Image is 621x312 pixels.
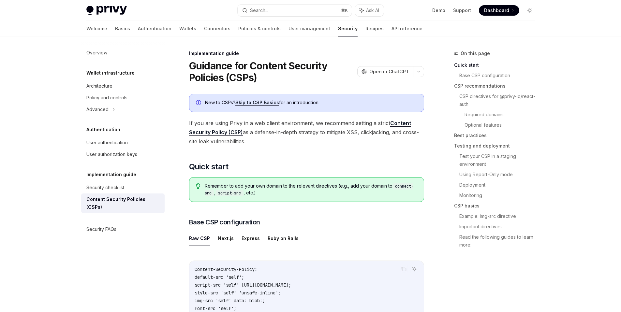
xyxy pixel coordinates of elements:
[189,50,424,57] div: Implementation guide
[179,21,196,36] a: Wallets
[238,21,281,36] a: Policies & controls
[196,100,202,106] svg: Info
[215,190,244,196] code: script-src
[250,7,268,14] div: Search...
[268,231,299,246] button: Ruby on Rails
[465,120,540,130] a: Optional features
[189,60,355,83] h1: Guidance for Content Security Policies (CSPs)
[341,8,348,13] span: ⌘ K
[454,60,540,70] a: Quick start
[459,169,540,180] a: Using Report-Only mode
[81,137,165,149] a: User authentication
[195,274,244,280] span: default-src 'self';
[86,106,109,113] div: Advanced
[195,298,265,304] span: img-src 'self' data: blob:;
[369,68,409,75] span: Open in ChatGPT
[86,69,135,77] h5: Wallet infrastructure
[81,80,165,92] a: Architecture
[365,21,384,36] a: Recipes
[86,94,127,102] div: Policy and controls
[204,21,230,36] a: Connectors
[195,282,291,288] span: script-src 'self' [URL][DOMAIN_NAME];
[459,151,540,169] a: Test your CSP in a staging environment
[81,193,165,213] a: Content Security Policies (CSPs)
[459,180,540,190] a: Deployment
[86,49,107,57] div: Overview
[355,5,384,16] button: Ask AI
[189,162,228,172] span: Quick start
[410,265,419,273] button: Ask AI
[432,7,445,14] a: Demo
[81,149,165,160] a: User authorization keys
[86,150,137,158] div: User authorization keys
[459,70,540,81] a: Base CSP configuration
[86,184,124,191] div: Security checklist
[81,47,165,59] a: Overview
[454,141,540,151] a: Testing and deployment
[81,223,165,235] a: Security FAQs
[86,82,112,90] div: Architecture
[189,119,424,146] span: If you are using Privy in a web client environment, we recommend setting a strict as a defense-in...
[400,265,408,273] button: Copy the contents from the code block
[238,5,352,16] button: Search...⌘K
[138,21,171,36] a: Authentication
[357,66,413,77] button: Open in ChatGPT
[196,183,200,189] svg: Tip
[189,231,210,246] button: Raw CSP
[81,182,165,193] a: Security checklist
[453,7,471,14] a: Support
[86,6,127,15] img: light logo
[86,195,161,211] div: Content Security Policies (CSPs)
[242,231,260,246] button: Express
[86,171,136,178] h5: Implementation guide
[454,130,540,141] a: Best practices
[205,183,417,196] span: Remember to add your own domain to the relevant directives (e.g., add your domain to , , etc.)
[86,139,128,147] div: User authentication
[195,266,257,272] span: Content-Security-Policy:
[189,218,260,227] span: Base CSP configuration
[459,221,540,232] a: Important directives
[459,91,540,109] a: CSP directives for @privy-io/react-auth
[205,183,413,196] code: connect-src
[218,231,234,246] button: Next.js
[115,21,130,36] a: Basics
[392,21,422,36] a: API reference
[459,232,540,250] a: Read the following guides to learn more:
[454,81,540,91] a: CSP recommendations
[235,100,279,106] a: Skip to CSP Basics
[288,21,330,36] a: User management
[195,290,281,296] span: style-src 'self' 'unsafe-inline';
[366,7,379,14] span: Ask AI
[459,190,540,201] a: Monitoring
[338,21,358,36] a: Security
[465,109,540,120] a: Required domains
[459,211,540,221] a: Example: img-src directive
[479,5,519,16] a: Dashboard
[195,305,236,311] span: font-src 'self';
[81,92,165,104] a: Policy and controls
[484,7,509,14] span: Dashboard
[86,21,107,36] a: Welcome
[454,201,540,211] a: CSP basics
[205,99,417,106] div: New to CSPs? for an introduction.
[461,50,490,57] span: On this page
[86,225,116,233] div: Security FAQs
[86,126,120,134] h5: Authentication
[525,5,535,16] button: Toggle dark mode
